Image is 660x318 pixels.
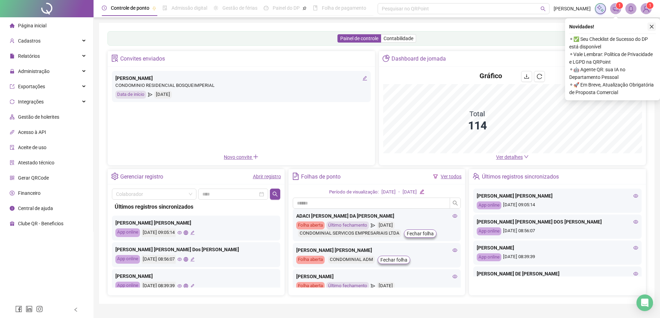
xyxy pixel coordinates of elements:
span: notification [613,6,619,12]
span: Integrações [18,99,44,105]
div: [DATE] 08:39:39 [142,282,176,290]
span: down [524,154,529,159]
span: eye [633,219,638,224]
div: [PERSON_NAME] [477,244,638,252]
span: Painel do DP [273,5,300,11]
span: download [524,74,529,79]
span: Acesso à API [18,129,46,135]
img: sparkle-icon.fc2bf0ac1784a2077858766a79e2daf3.svg [597,5,604,12]
span: setting [111,173,118,180]
span: ⚬ Vale Lembrar: Política de Privacidade e LGPD na QRPoint [569,51,656,66]
span: clock-circle [102,6,107,10]
span: qrcode [10,175,15,180]
span: eye [177,284,182,288]
div: Últimos registros sincronizados [482,171,559,183]
sup: Atualize o seu contato no menu Meus Dados [646,2,653,9]
div: [PERSON_NAME] [PERSON_NAME] DOS [PERSON_NAME] [477,218,638,226]
span: edit [362,76,367,81]
span: pie-chart [382,55,390,62]
div: Últimos registros sincronizados [115,202,278,211]
div: [DATE] [154,91,172,99]
span: Gestão de holerites [18,114,59,120]
span: Relatórios [18,53,40,59]
span: Central de ajuda [18,206,53,211]
span: Gestão de férias [222,5,257,11]
a: Abrir registro [253,174,281,179]
span: Folha de pagamento [322,5,366,11]
div: [DATE] [377,282,395,290]
div: Gerenciar registro [120,171,163,183]
span: ⚬ 🚀 Em Breve, Atualização Obrigatória de Proposta Comercial [569,81,656,96]
div: CONDOMINIAL SERVICOS EMPRESARIAIS LTDA [298,229,401,237]
button: Fechar folha [378,256,410,264]
div: Dashboard de jornada [391,53,446,65]
span: dashboard [264,6,269,10]
span: dollar [10,191,15,196]
span: solution [111,55,118,62]
span: pushpin [302,6,307,10]
span: edit [190,257,195,262]
div: [DATE] 08:56:07 [142,255,176,264]
span: file [10,54,15,58]
span: instagram [36,306,43,312]
span: bell [628,6,634,12]
div: [PERSON_NAME] [PERSON_NAME] [115,219,277,227]
span: close [649,24,654,29]
div: [PERSON_NAME] DE [PERSON_NAME] [477,270,638,278]
span: linkedin [26,306,33,312]
span: edit [190,230,195,235]
span: ⚬ 🤖 Agente QR: sua IA no Departamento Pessoal [569,66,656,81]
span: Administração [18,69,50,74]
span: plus [253,154,258,160]
div: Último fechamento [326,221,369,229]
span: Financeiro [18,190,41,196]
span: edit [190,284,195,288]
div: [DATE] [381,189,396,196]
span: filter [433,174,438,179]
span: Página inicial [18,23,46,28]
span: Controle de ponto [111,5,149,11]
div: CONDOMINIAL ADM [328,256,375,264]
span: eye [177,257,182,262]
span: 1 [649,3,651,8]
span: search [272,191,278,197]
span: send [148,91,152,99]
div: Open Intercom Messenger [636,294,653,311]
span: left [73,307,78,312]
span: Fechar folha [380,256,407,264]
span: search [540,6,546,11]
div: ADACI [PERSON_NAME] DA [PERSON_NAME] [296,212,458,220]
span: Novidades ! [569,23,594,30]
div: Período de visualização: [329,189,379,196]
span: apartment [10,115,15,119]
span: Atestado técnico [18,160,54,165]
span: eye [452,274,457,279]
div: Último fechamento [326,282,369,290]
span: ⚬ ✅ Seu Checklist de Sucesso do DP está disponível [569,35,656,51]
span: eye [177,230,182,235]
span: reload [537,74,542,79]
div: [DATE] [403,189,417,196]
div: Folha aberta [296,282,325,290]
h4: Gráfico [479,71,502,81]
span: pushpin [152,6,156,10]
span: gift [10,221,15,226]
span: info-circle [10,206,15,211]
span: book [313,6,318,10]
div: Folha aberta [296,221,325,229]
span: Novo convite [224,154,258,160]
span: Gerar QRCode [18,175,49,181]
span: Contabilidade [384,36,413,41]
div: Convites enviados [120,53,165,65]
span: eye [633,193,638,198]
span: Clube QR - Beneficios [18,221,63,226]
div: [PERSON_NAME] [PERSON_NAME] Dos [PERSON_NAME] [115,246,277,253]
div: App online [477,227,501,235]
span: Painel de controle [340,36,378,41]
div: [PERSON_NAME] [296,273,458,280]
span: sync [10,99,15,104]
div: Data de início [115,91,146,99]
span: Exportações [18,84,45,89]
span: Aceite de uso [18,145,46,150]
div: App online [115,228,140,237]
